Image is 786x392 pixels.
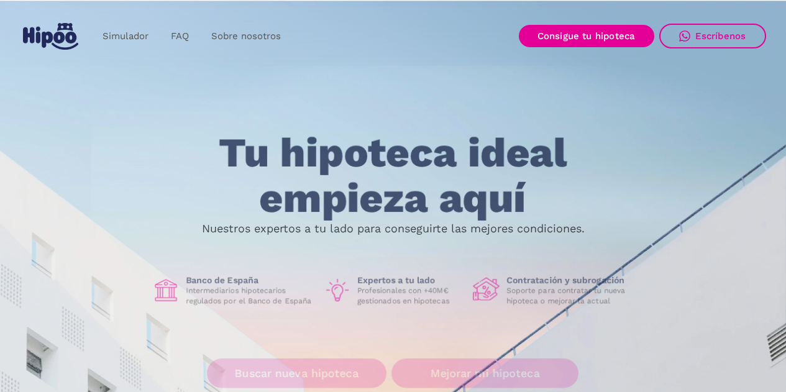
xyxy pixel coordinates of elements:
[357,286,463,306] p: Profesionales con +40M€ gestionados en hipotecas
[659,24,766,48] a: Escríbenos
[91,24,160,48] a: Simulador
[506,286,634,306] p: Soporte para contratar tu nueva hipoteca o mejorar la actual
[506,275,634,286] h1: Contratación y subrogación
[202,224,585,234] p: Nuestros expertos a tu lado para conseguirte las mejores condiciones.
[160,24,200,48] a: FAQ
[157,130,628,221] h1: Tu hipoteca ideal empieza aquí
[186,286,314,306] p: Intermediarios hipotecarios regulados por el Banco de España
[695,30,746,42] div: Escríbenos
[21,18,81,55] a: home
[519,25,654,47] a: Consigue tu hipoteca
[391,359,578,388] a: Mejorar mi hipoteca
[357,275,463,286] h1: Expertos a tu lado
[207,359,386,388] a: Buscar nueva hipoteca
[186,275,314,286] h1: Banco de España
[200,24,292,48] a: Sobre nosotros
